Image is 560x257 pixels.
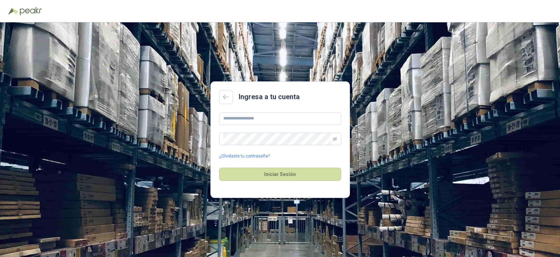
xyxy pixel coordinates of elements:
button: Iniciar Sesión [219,168,341,181]
span: eye-invisible [333,137,337,141]
a: ¿Olvidaste tu contraseña? [219,153,270,160]
img: Peakr [20,7,42,15]
h2: Ingresa a tu cuenta [239,91,300,102]
img: Logo [8,8,18,15]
